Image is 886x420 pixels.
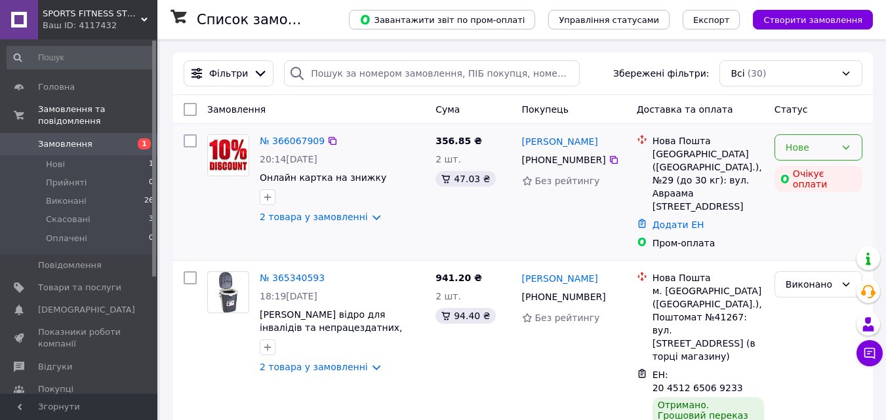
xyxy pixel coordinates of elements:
[693,15,730,25] span: Експорт
[435,104,460,115] span: Cума
[7,46,155,69] input: Пошук
[637,104,733,115] span: Доставка та оплата
[38,282,121,294] span: Товари та послуги
[535,176,600,186] span: Без рейтингу
[46,195,87,207] span: Виконані
[218,272,239,313] img: Фото товару
[653,284,764,363] div: м. [GEOGRAPHIC_DATA] ([GEOGRAPHIC_DATA].), Поштомат №41267: вул. [STREET_ADDRESS] (в торці магазину)
[683,10,740,29] button: Експорт
[38,104,157,127] span: Замовлення та повідомлення
[46,177,87,189] span: Прийняті
[138,138,151,149] span: 1
[522,272,598,285] a: [PERSON_NAME]
[653,237,764,250] div: Пром-оплата
[559,15,659,25] span: Управління статусами
[435,136,482,146] span: 356.85 ₴
[519,151,609,169] div: [PHONE_NUMBER]
[260,212,368,222] a: 2 товара у замовленні
[786,277,836,292] div: Виконано
[435,308,495,324] div: 94.40 ₴
[359,14,525,26] span: Завантажити звіт по пром-оплаті
[46,214,91,225] span: Скасовані
[38,259,102,271] span: Повідомлення
[763,15,862,25] span: Створити замовлення
[856,340,883,366] button: Чат з покупцем
[209,67,248,80] span: Фільтри
[260,172,386,183] a: Онлайн картка на знижку
[260,154,317,164] span: 20:14[DATE]
[149,177,153,189] span: 0
[653,147,764,213] div: [GEOGRAPHIC_DATA] ([GEOGRAPHIC_DATA].), №29 (до 30 кг): вул. Авраама [STREET_ADDRESS]
[207,104,266,115] span: Замовлення
[548,10,670,29] button: Управління статусами
[522,135,598,148] a: [PERSON_NAME]
[260,362,368,372] a: 2 товара у замовленні
[786,140,836,155] div: Нове
[753,10,873,29] button: Створити замовлення
[775,166,862,192] div: Очікує оплати
[535,313,600,323] span: Без рейтингу
[260,273,325,283] a: № 365340593
[144,195,153,207] span: 26
[38,326,121,350] span: Показники роботи компанії
[653,271,764,284] div: Нова Пошта
[260,309,424,359] a: [PERSON_NAME] відро для інвалідів та непрацездатних, біотуалет на 22 літри з ручкою та кришкою
[435,273,482,283] span: 941.20 ₴
[38,138,92,150] span: Замовлення
[653,370,743,393] span: ЕН: 20 4512 6506 9233
[435,171,495,187] div: 47.03 ₴
[46,159,65,170] span: Нові
[435,291,461,301] span: 2 шт.
[38,304,135,316] span: [DEMOGRAPHIC_DATA]
[349,10,535,29] button: Завантажити звіт по пром-оплаті
[731,67,744,80] span: Всі
[38,81,75,93] span: Головна
[775,104,808,115] span: Статус
[260,291,317,301] span: 18:19[DATE]
[208,135,249,176] img: Фото товару
[149,214,153,225] span: 3
[46,233,87,244] span: Оплачені
[740,14,873,24] a: Створити замовлення
[43,20,157,31] div: Ваш ID: 4117432
[149,233,153,244] span: 0
[260,136,325,146] a: № 366067909
[435,154,461,164] span: 2 шт.
[43,8,141,20] span: SPORTS FITNESS STORE
[149,159,153,170] span: 1
[38,383,73,395] span: Покупці
[519,288,609,306] div: [PHONE_NUMBER]
[284,60,580,86] input: Пошук за номером замовлення, ПІБ покупця, номером телефону, Email, номером накладної
[522,104,569,115] span: Покупець
[197,12,330,28] h1: Список замовлень
[207,134,249,176] a: Фото товару
[38,361,72,373] span: Відгуки
[653,220,704,230] a: Додати ЕН
[207,271,249,313] a: Фото товару
[748,68,767,79] span: (30)
[653,134,764,147] div: Нова Пошта
[613,67,709,80] span: Збережені фільтри:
